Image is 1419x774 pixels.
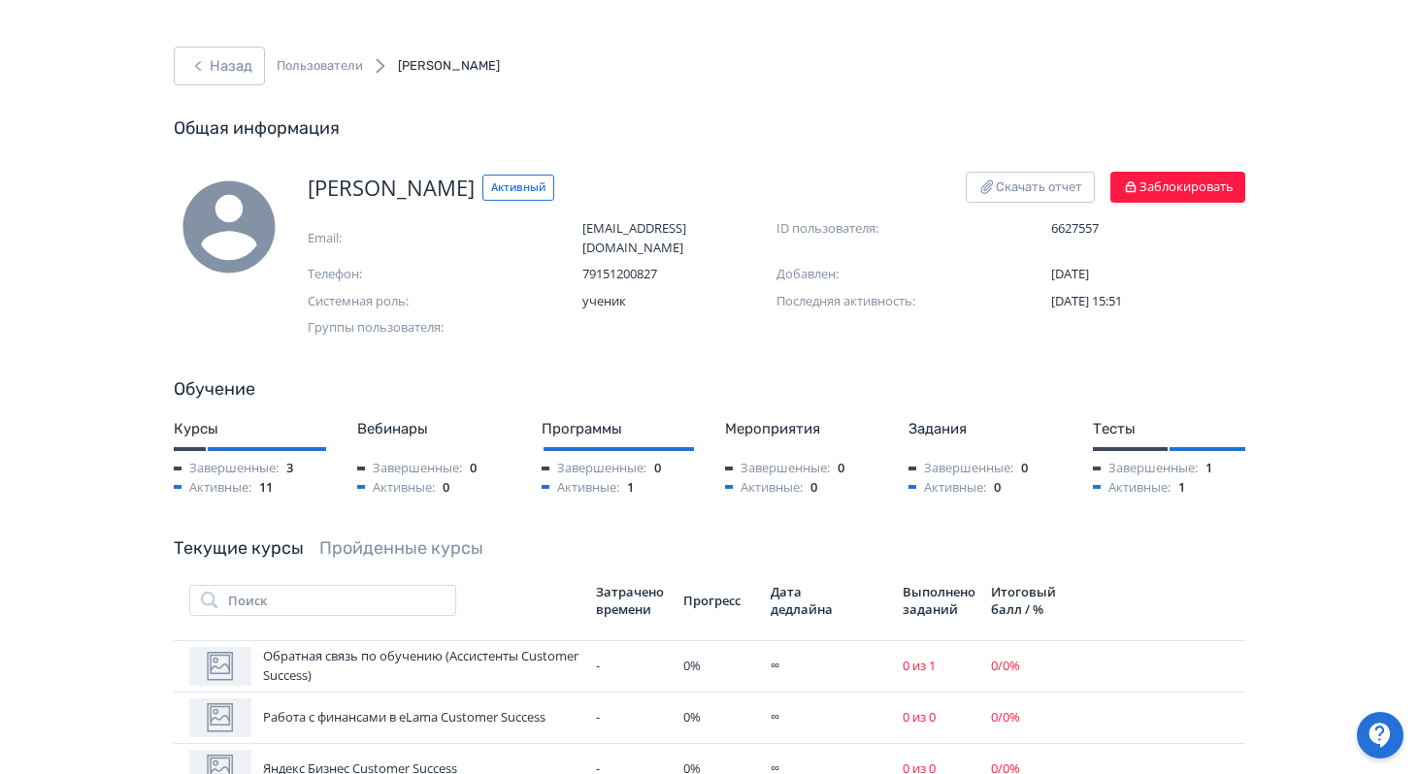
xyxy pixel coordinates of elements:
span: 0 / 0 % [991,657,1020,674]
span: 0 из 0 [903,708,936,726]
span: [DATE] 15:51 [1051,292,1122,309]
span: 0 [470,459,477,478]
span: Активные: [908,478,986,498]
div: Дата дедлайна [771,583,839,618]
span: Добавлен: [776,265,971,284]
div: - [596,708,668,727]
div: ∞ [771,708,887,727]
span: 0 % [683,708,701,726]
span: Завершенные: [1093,459,1198,478]
div: - [596,657,668,676]
span: Системная роль: [308,292,502,311]
button: Скачать отчет [966,172,1095,203]
div: Обратная связь по обучению (Ассистенты Customer Success) [189,647,580,686]
div: Выполнено заданий [903,583,975,618]
span: Активные: [174,478,251,498]
a: Пройденные курсы [319,537,483,559]
button: Назад [174,47,265,85]
span: 0 [994,478,1001,498]
span: [DATE] [1051,265,1089,282]
span: 1 [1178,478,1185,498]
span: 6627557 [1051,219,1245,239]
span: 79151200827 [582,265,776,284]
span: ученик [582,292,776,311]
div: Работа с финансами в eLama Customer Success [189,698,580,737]
div: Задания [908,418,1061,440]
span: 0 [1021,459,1028,478]
span: Завершенные: [908,459,1013,478]
span: 0 [443,478,449,498]
div: Затрачено времени [596,583,668,618]
span: Группы пользователя: [308,318,463,338]
span: [PERSON_NAME] [308,172,475,204]
span: Завершенные: [174,459,279,478]
button: Заблокировать [1110,172,1245,203]
span: 0 из 1 [903,657,936,674]
span: 0 [838,459,844,478]
span: ID пользователя: [776,219,971,239]
div: Итоговый балл / % [991,583,1063,618]
div: Курсы [174,418,326,440]
span: Завершенные: [357,459,462,478]
span: 1 [627,478,634,498]
div: Программы [542,418,694,440]
span: Email: [308,229,502,248]
span: [EMAIL_ADDRESS][DOMAIN_NAME] [582,219,776,257]
div: Обучение [174,376,1245,403]
span: 0 [810,478,817,498]
div: ∞ [771,657,887,676]
span: Активные: [542,478,619,498]
div: Вебинары [357,418,510,440]
span: Активные: [357,478,435,498]
span: Активные: [1093,478,1171,498]
span: 1 [1205,459,1212,478]
a: Пользователи [277,56,363,76]
span: Завершенные: [542,459,646,478]
span: Активный [482,175,554,201]
span: Активные: [725,478,803,498]
span: 0 % [683,657,701,674]
span: 11 [259,478,273,498]
span: [PERSON_NAME] [398,58,500,73]
span: Завершенные: [725,459,830,478]
span: 0 [654,459,661,478]
span: 0 / 0 % [991,708,1020,726]
div: Мероприятия [725,418,877,440]
a: Текущие курсы [174,537,304,559]
span: Последняя активность: [776,292,971,311]
a: Общая информация [174,117,340,139]
div: Тесты [1093,418,1245,440]
span: 3 [286,459,293,478]
span: Телефон: [308,265,502,284]
div: Прогресс [683,592,755,609]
